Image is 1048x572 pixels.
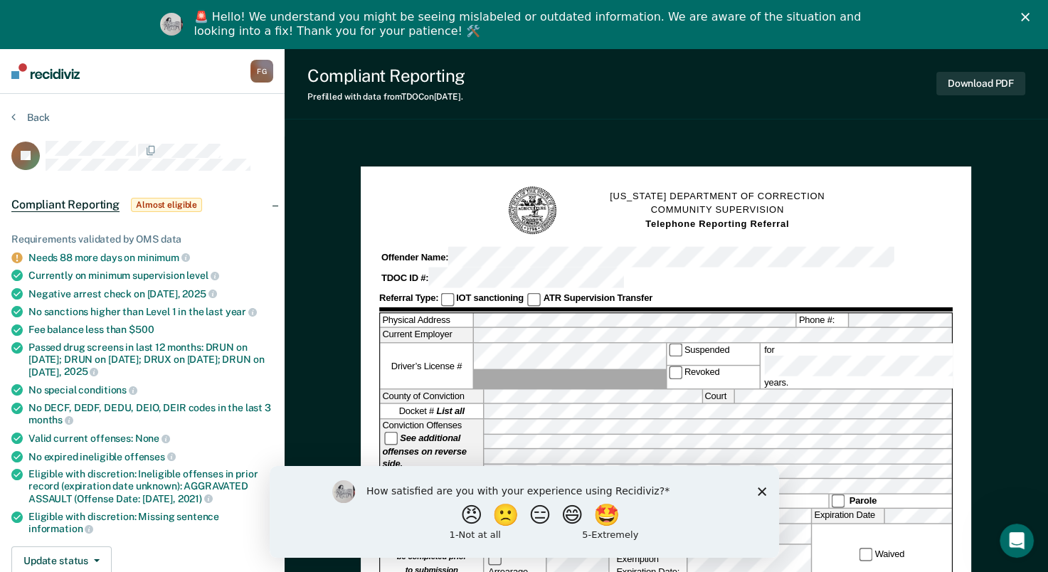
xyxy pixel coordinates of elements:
label: Driver’s License # [381,343,473,388]
strong: ATR Supervision Transfer [544,293,652,303]
div: Requirements validated by OMS data [11,233,273,245]
div: Eligible with discretion: Missing sentence [28,511,273,535]
span: 2025 [182,288,216,300]
strong: IOT sanctioning [456,293,524,303]
div: 🚨 Hello! We understand you might be seeing mislabeled or outdated information. We are aware of th... [194,10,866,38]
div: Fee balance less than [28,324,273,336]
a: Needs 88 more days on minimum [28,251,179,263]
div: Conviction Offenses [381,420,483,494]
button: FG [250,60,273,83]
h1: [US_STATE] DEPARTMENT OF CORRECTION COMMUNITY SUPERVISION [610,190,825,231]
input: See additional offenses on reverse side. [385,432,398,445]
div: Negative arrest check on [DATE], [28,287,273,300]
iframe: Survey by Kim from Recidiviz [270,466,779,558]
span: None [135,433,170,444]
label: Phone #: [797,313,848,327]
div: F G [250,60,273,83]
span: months [28,414,73,425]
img: Recidiviz [11,63,80,79]
input: Revoked [669,366,682,380]
strong: Parole [849,495,877,505]
label: Revoked [667,366,759,388]
label: for years. [762,343,961,388]
strong: Telephone Reporting Referral [645,218,789,228]
strong: List all [437,406,465,416]
div: No DECF, DEDF, DEDU, DEIO, DEIR codes in the last 3 [28,402,273,426]
button: Back [11,111,50,124]
strong: Referral Type: [379,293,438,303]
span: information [28,523,93,534]
input: Parole [831,494,845,508]
span: conditions [78,384,137,396]
div: Passed drug screens in last 12 months: DRUN on [DATE]; DRUN on [DATE]; DRUX on [DATE]; DRUN on [D... [28,341,273,378]
button: Download PDF [936,72,1025,95]
span: 2021) [178,493,213,504]
span: Docket # [399,406,465,418]
div: No special [28,383,273,396]
input: ATR Supervision Transfer [528,292,541,306]
strong: Offender Name: [381,252,448,262]
div: Compliant Reporting [307,65,465,86]
input: for years. [764,356,960,376]
label: Court [703,389,734,403]
div: Valid current offenses: [28,432,273,445]
div: Close [1021,13,1035,21]
input: IOT sanctioning [440,292,454,306]
label: Physical Address [381,313,473,327]
div: Currently on minimum supervision [28,269,273,282]
div: Eligible with discretion: Ineligible offenses in prior record (expiration date unknown): AGGRAVAT... [28,468,273,504]
span: Almost eligible [131,198,202,212]
span: Compliant Reporting [11,198,120,212]
label: Waived [857,548,906,561]
span: offenses [125,451,176,462]
span: year [226,306,257,317]
strong: See additional offenses on reverse side. [383,433,467,469]
span: 2025 [64,366,98,377]
input: Arrearage [488,552,502,566]
div: No expired ineligible [28,450,273,463]
label: Current Employer [381,328,473,342]
label: County of Conviction [381,389,483,403]
strong: TDOC ID #: [381,272,428,282]
input: Suspended [669,343,682,356]
img: TN Seal [507,185,559,236]
span: level [186,270,218,281]
span: $500 [129,324,154,335]
div: No sanctions higher than Level 1 in the last [28,305,273,318]
label: Expiration Date [813,509,884,523]
img: Profile image for Kim [160,13,183,36]
iframe: Intercom live chat [1000,524,1034,558]
div: Prefilled with data from TDOC on [DATE] . [307,92,465,102]
label: Suspended [667,343,759,365]
input: Waived [859,548,873,561]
